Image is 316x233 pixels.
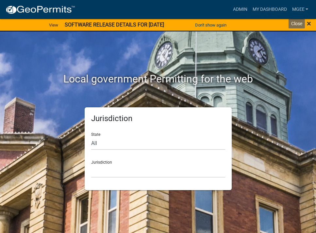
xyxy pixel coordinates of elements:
[307,19,311,28] span: ×
[45,73,271,85] h2: Local government Permitting for the web
[46,20,61,30] a: View
[250,3,289,16] a: My Dashboard
[230,3,250,16] a: Admin
[65,22,164,28] strong: SOFTWARE RELEASE DETAILS FOR [DATE]
[91,114,225,123] h5: Jurisdiction
[289,19,305,28] div: Close
[192,20,229,30] button: Don't show again
[289,3,311,16] a: mgee
[307,20,311,27] button: Close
